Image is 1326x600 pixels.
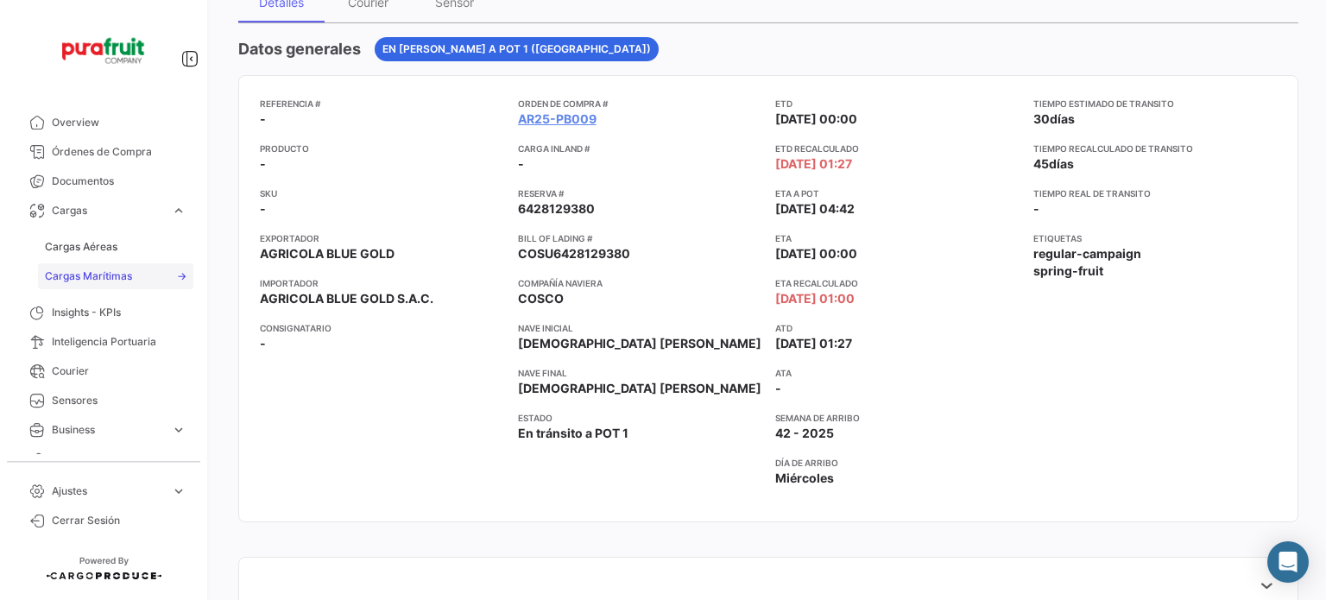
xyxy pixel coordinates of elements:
app-card-info-title: Carga inland # [518,142,762,155]
app-card-info-title: ATA [775,366,1020,380]
span: días [1049,156,1074,171]
app-card-info-title: Exportador [260,231,504,245]
span: Documentos [52,174,186,189]
app-card-info-title: Producto [260,142,504,155]
span: Insights - KPIs [52,305,186,320]
span: En tránsito a POT 1 [518,425,628,442]
span: COSCO [518,290,564,307]
span: COSU6428129380 [518,245,630,262]
app-card-info-title: Consignatario [260,321,504,335]
span: Overview [52,115,186,130]
span: - [518,155,524,173]
app-card-info-title: Estado [518,411,762,425]
span: Estadísticas [52,452,164,467]
app-card-info-title: Reserva # [518,186,762,200]
span: [DATE] 04:42 [775,200,855,218]
span: - [260,111,266,128]
a: Cargas Aéreas [38,234,193,260]
app-card-info-title: ATD [775,321,1020,335]
h4: Datos generales [238,37,361,61]
span: Cargas Marítimas [45,268,132,284]
span: [DATE] 01:27 [775,335,852,352]
div: Abrir Intercom Messenger [1267,541,1309,583]
a: Insights - KPIs [14,298,193,327]
span: Órdenes de Compra [52,144,186,160]
app-card-info-title: Tiempo recalculado de transito [1033,142,1278,155]
span: AGRICOLA BLUE GOLD [260,245,395,262]
app-card-info-title: Tiempo estimado de transito [1033,97,1278,111]
span: [DATE] 00:00 [775,111,857,128]
a: AR25-PB009 [518,111,597,128]
img: Logo+PuraFruit.png [60,21,147,80]
app-card-info-title: ETD Recalculado [775,142,1020,155]
app-card-info-title: ETD [775,97,1020,111]
span: En [PERSON_NAME] a POT 1 ([GEOGRAPHIC_DATA]) [382,41,651,57]
span: Inteligencia Portuaria [52,334,186,350]
span: [DATE] 01:27 [775,155,852,173]
a: Órdenes de Compra [14,137,193,167]
app-card-info-title: Bill of Lading # [518,231,762,245]
span: 42 - 2025 [775,425,834,442]
span: 30 [1033,111,1050,126]
app-card-info-title: Nave inicial [518,321,762,335]
a: Cargas Marítimas [38,263,193,289]
span: regular-campaign [1033,245,1141,262]
app-card-info-title: Compañía naviera [518,276,762,290]
span: - [775,380,781,397]
span: expand_more [171,483,186,499]
app-card-info-title: Día de Arribo [775,456,1020,470]
app-card-info-title: Orden de Compra # [518,97,762,111]
span: Miércoles [775,470,834,487]
span: - [260,155,266,173]
span: Courier [52,363,186,379]
span: Cargas [52,203,164,218]
span: spring-fruit [1033,262,1103,280]
span: Sensores [52,393,186,408]
span: días [1050,111,1075,126]
span: expand_more [171,452,186,467]
app-card-info-title: Tiempo real de transito [1033,186,1278,200]
span: Cargas Aéreas [45,239,117,255]
a: Documentos [14,167,193,196]
a: Sensores [14,386,193,415]
app-card-info-title: ETA Recalculado [775,276,1020,290]
span: Business [52,422,164,438]
app-card-info-title: Nave final [518,366,762,380]
app-card-info-title: ETA [775,231,1020,245]
a: Courier [14,357,193,386]
span: expand_more [171,422,186,438]
app-card-info-title: Semana de Arribo [775,411,1020,425]
span: - [260,200,266,218]
app-card-info-title: Referencia # [260,97,504,111]
span: [DATE] 00:00 [775,245,857,262]
app-card-info-title: SKU [260,186,504,200]
app-card-info-title: ETA a POT [775,186,1020,200]
app-card-info-title: Etiquetas [1033,231,1278,245]
span: - [1033,201,1039,216]
a: Overview [14,108,193,137]
span: Ajustes [52,483,164,499]
span: - [260,335,266,352]
span: [DATE] 01:00 [775,290,855,307]
span: [DEMOGRAPHIC_DATA] [PERSON_NAME] [518,335,761,352]
span: [DEMOGRAPHIC_DATA] [PERSON_NAME] [518,380,761,397]
span: 6428129380 [518,200,595,218]
a: Inteligencia Portuaria [14,327,193,357]
span: 45 [1033,156,1049,171]
app-card-info-title: Importador [260,276,504,290]
span: AGRICOLA BLUE GOLD S.A.C. [260,290,433,307]
span: Cerrar Sesión [52,513,186,528]
span: expand_more [171,203,186,218]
